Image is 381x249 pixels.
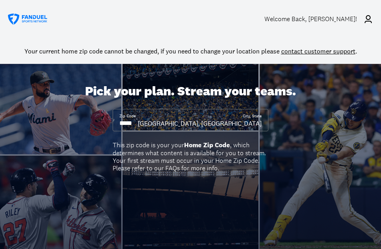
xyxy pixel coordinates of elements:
[138,119,262,128] div: [GEOGRAPHIC_DATA], [GEOGRAPHIC_DATA]
[85,84,296,99] div: Pick your plan. Stream your teams.
[119,113,136,119] div: Zip Code
[184,141,230,149] b: Home Zip Code
[264,15,357,23] div: Welcome Back , [PERSON_NAME]!
[24,46,357,56] div: Your current home zip code cannot be changed, if you need to change your location please .
[281,47,355,55] a: contact customer support
[243,113,262,119] div: City, State
[264,8,373,30] a: Welcome Back, [PERSON_NAME]!
[113,141,268,172] div: This zip code is your your , which determines what content is available for you to stream. Your f...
